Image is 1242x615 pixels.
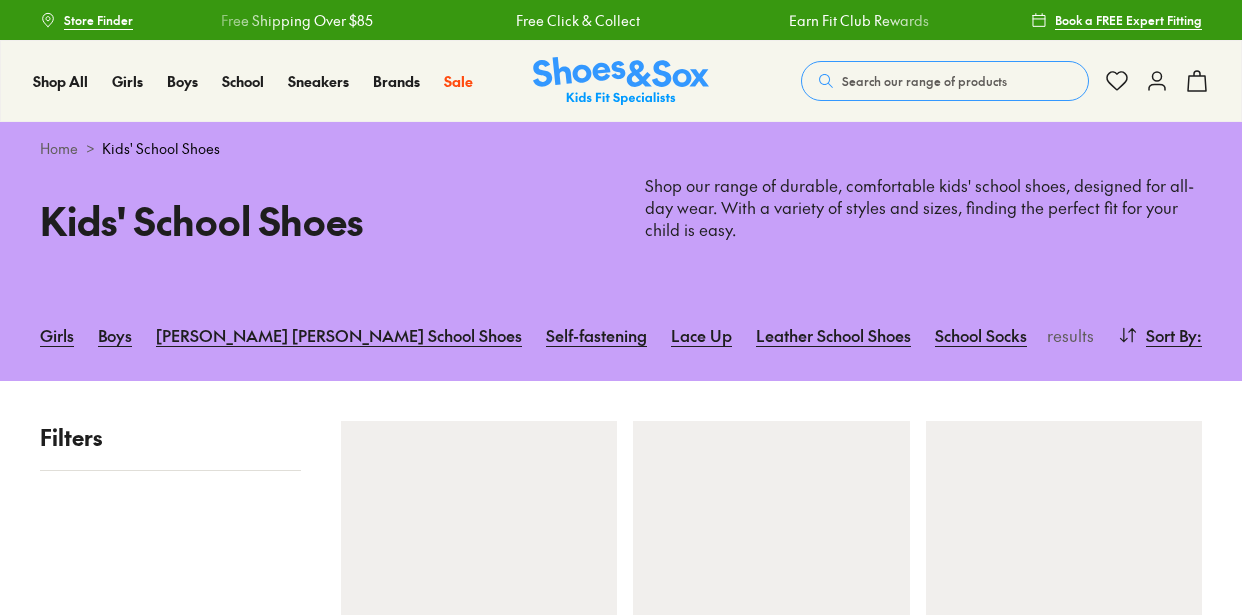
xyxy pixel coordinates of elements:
span: Book a FREE Expert Fitting [1055,11,1202,29]
a: Girls [40,313,74,357]
p: results [1039,323,1094,347]
span: Search our range of products [842,72,1007,90]
span: Sort By [1146,323,1197,347]
button: Sort By: [1118,313,1202,357]
a: Free Shipping Over $85 [984,10,1136,31]
a: Home [40,138,78,159]
a: Store Finder [40,2,133,38]
a: Shoes & Sox [533,57,709,106]
span: Sale [444,71,473,91]
span: : [1197,323,1202,347]
a: Girls [112,71,143,92]
a: Boys [167,71,198,92]
a: Book a FREE Expert Fitting [1031,2,1202,38]
p: Shop our range of durable, comfortable kids' school shoes, designed for all-day wear. With a vari... [645,175,1202,241]
span: Girls [112,71,143,91]
a: Free Click & Collect [436,10,560,31]
img: SNS_Logo_Responsive.svg [533,57,709,106]
p: Filters [40,421,301,454]
a: Boys [98,313,132,357]
a: Shop All [33,71,88,92]
a: School [222,71,264,92]
span: Shop All [33,71,88,91]
span: School [222,71,264,91]
span: Boys [167,71,198,91]
a: Sneakers [288,71,349,92]
div: > [40,138,1202,159]
a: Sale [444,71,473,92]
span: Brands [373,71,420,91]
a: Earn Fit Club Rewards [709,10,849,31]
a: Free Shipping Over $85 [142,10,294,31]
span: Store Finder [64,11,133,29]
a: Leather School Shoes [756,313,911,357]
a: School Socks [935,313,1027,357]
a: Self-fastening [546,313,647,357]
span: Kids' School Shoes [102,138,220,159]
span: Sneakers [288,71,349,91]
h1: Kids' School Shoes [40,192,597,249]
a: [PERSON_NAME] [PERSON_NAME] School Shoes [156,313,522,357]
a: Brands [373,71,420,92]
button: Search our range of products [801,61,1089,101]
a: Lace Up [671,313,732,357]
